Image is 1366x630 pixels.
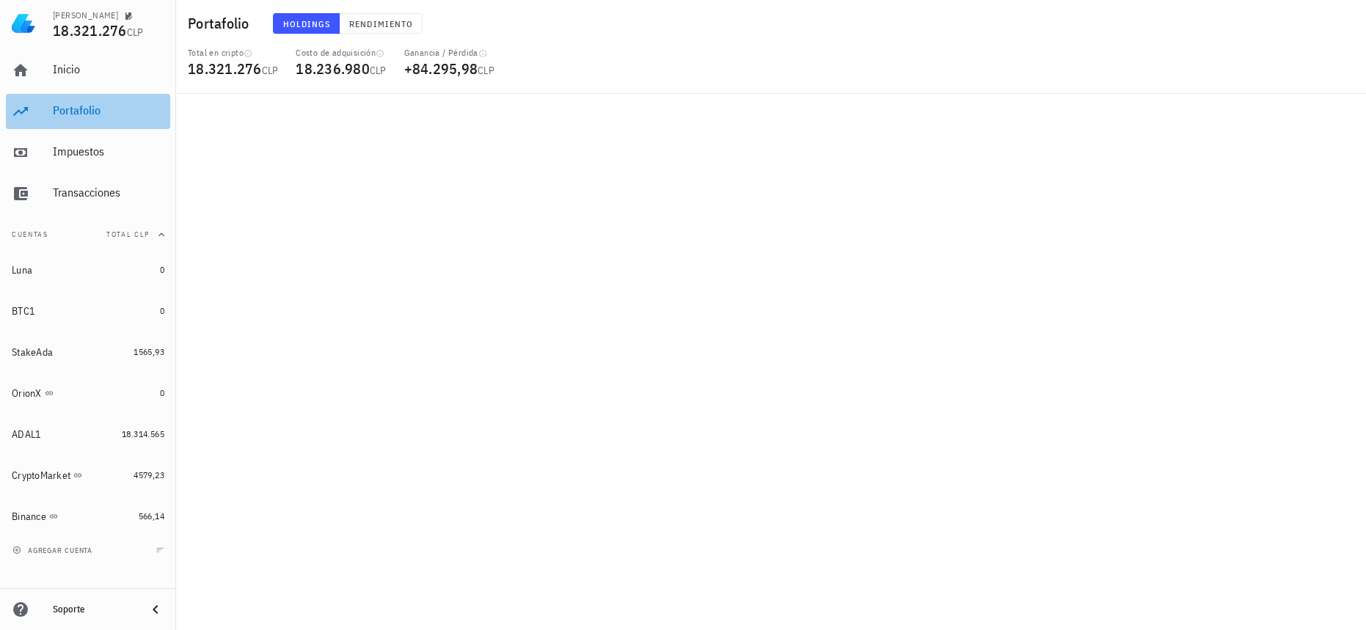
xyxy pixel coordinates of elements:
[134,346,164,357] span: 1565,93
[53,144,164,158] div: Impuestos
[160,387,164,398] span: 0
[15,546,92,555] span: agregar cuenta
[6,176,170,211] a: Transacciones
[139,510,164,521] span: 566,14
[6,458,170,493] a: CryptoMarket 4579,23
[6,53,170,88] a: Inicio
[188,59,262,78] span: 18.321.276
[282,18,331,29] span: Holdings
[53,103,164,117] div: Portafolio
[53,62,164,76] div: Inicio
[134,469,164,480] span: 4579,23
[53,10,118,21] div: [PERSON_NAME]
[12,428,41,441] div: ADAL1
[6,376,170,411] a: OrionX 0
[12,469,70,482] div: CryptoMarket
[296,47,386,59] div: Costo de adquisición
[6,94,170,129] a: Portafolio
[1334,12,1357,35] div: avatar
[478,64,494,77] span: CLP
[9,543,99,557] button: agregar cuenta
[53,186,164,199] div: Transacciones
[160,264,164,275] span: 0
[160,305,164,316] span: 0
[6,217,170,252] button: CuentasTotal CLP
[188,47,278,59] div: Total en cripto
[273,13,340,34] button: Holdings
[12,12,35,35] img: LedgiFi
[6,334,170,370] a: StakeAda 1565,93
[296,59,370,78] span: 18.236.980
[6,293,170,329] a: BTC1 0
[53,604,135,615] div: Soporte
[12,346,53,359] div: StakeAda
[122,428,164,439] span: 18.314.565
[262,64,279,77] span: CLP
[340,13,423,34] button: Rendimiento
[12,264,32,276] div: Luna
[53,21,127,40] span: 18.321.276
[6,135,170,170] a: Impuestos
[127,26,144,39] span: CLP
[404,59,478,78] span: +84.295,98
[106,230,150,239] span: Total CLP
[12,510,46,523] div: Binance
[370,64,387,77] span: CLP
[12,387,42,400] div: OrionX
[6,252,170,287] a: Luna 0
[188,12,255,35] h1: Portafolio
[348,18,413,29] span: Rendimiento
[6,417,170,452] a: ADAL1 18.314.565
[6,499,170,534] a: Binance 566,14
[404,47,494,59] div: Ganancia / Pérdida
[12,305,35,318] div: BTC1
